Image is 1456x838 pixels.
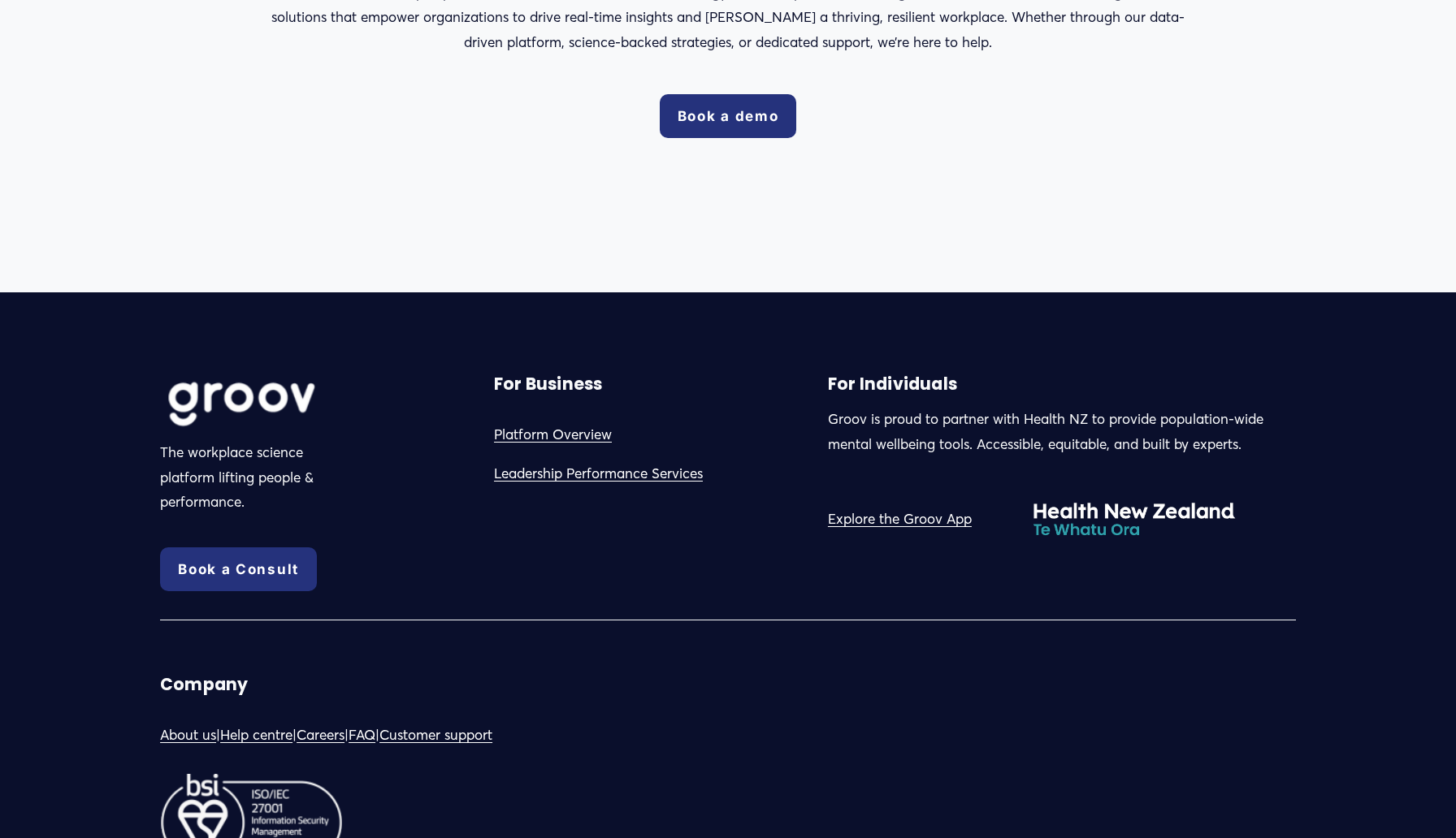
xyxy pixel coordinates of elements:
p: The workplace science platform lifting people & performance. [160,440,342,515]
a: Platform Overview [494,422,612,447]
a: Careers [297,723,344,748]
a: Explore the Groov App [828,507,972,532]
p: Groov is proud to partner with Health NZ to provide population-wide mental wellbeing tools. Acces... [828,407,1296,456]
a: FAQ [349,723,375,748]
a: Book a demo [660,94,797,138]
p: | | | | [160,723,723,748]
a: Customer support [379,723,492,748]
a: About us [160,723,216,748]
a: Book a Consult [160,547,317,591]
strong: For Business [494,373,602,395]
strong: Company [160,673,248,696]
a: Leadership Performance Services [494,461,703,486]
strong: For Individuals [828,373,957,395]
a: Help centre [220,723,292,748]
